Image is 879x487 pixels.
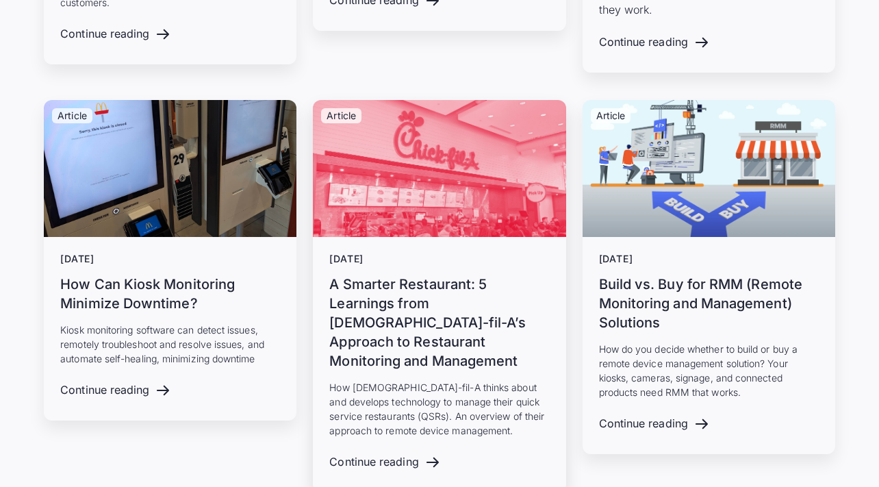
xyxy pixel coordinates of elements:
p: Article [596,111,626,121]
p: How [DEMOGRAPHIC_DATA]-fil-A thinks about and develops technology to manage their quick service r... [329,380,549,438]
div: Continue reading [60,27,149,40]
p: Kiosk monitoring software can detect issues, remotely troubleshoot and resolve issues, and automa... [60,323,280,366]
h3: How Can Kiosk Monitoring Minimize Downtime? [60,275,280,313]
a: Article[DATE]How Can Kiosk Monitoring Minimize Downtime?Kiosk monitoring software can detect issu... [44,100,296,421]
div: [DATE] [329,253,549,265]
h3: Build vs. Buy for RMM (Remote Monitoring and Management) Solutions [599,275,819,332]
p: Article [327,111,356,121]
p: How do you decide whether to build or buy a remote device management solution? Your kiosks, camer... [599,342,819,399]
div: Continue reading [599,36,688,49]
p: Article [58,111,87,121]
div: Continue reading [599,417,688,430]
div: [DATE] [599,253,819,265]
div: Continue reading [60,384,149,397]
h3: A Smarter Restaurant: 5 Learnings from [DEMOGRAPHIC_DATA]-fil-A’s Approach to Restaurant Monitori... [329,275,549,371]
div: [DATE] [60,253,280,265]
div: Continue reading [329,455,418,469]
a: Article[DATE]Build vs. Buy for RMM (Remote Monitoring and Management) SolutionsHow do you decide ... [583,100,835,454]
